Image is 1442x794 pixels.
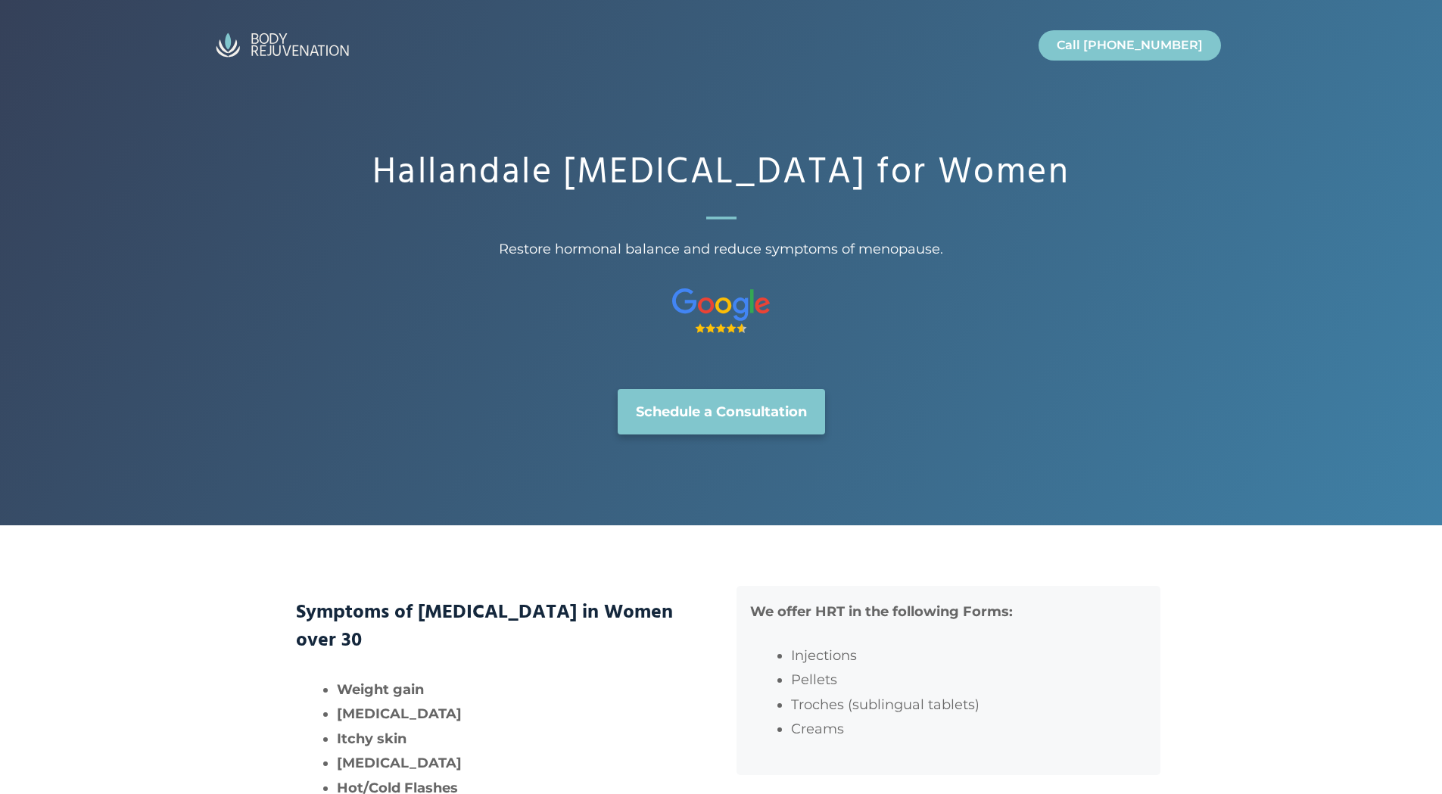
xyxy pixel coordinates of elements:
[337,755,462,771] strong: [MEDICAL_DATA]
[1039,30,1221,61] a: Call [PHONE_NUMBER]
[791,717,1147,741] li: Creams
[1023,23,1236,68] nav: Primary
[791,668,1147,692] li: Pellets
[618,389,825,434] a: Schedule a Consultation
[337,705,462,722] strong: [MEDICAL_DATA]
[791,693,1147,717] li: Troches (sublingual tablets)
[337,681,424,698] strong: Weight gain
[296,597,673,655] strong: Symptoms of [MEDICAL_DATA] in Women over 30
[297,237,1145,261] span: Restore hormonal balance and reduce symptoms of menopause.
[791,643,1147,668] li: Injections
[750,603,1013,620] strong: We offer HRT in the following Forms:
[337,730,406,747] strong: Itchy skin
[207,27,358,64] img: BodyRejuvenation
[297,151,1145,195] h1: Hallandale [MEDICAL_DATA] for Women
